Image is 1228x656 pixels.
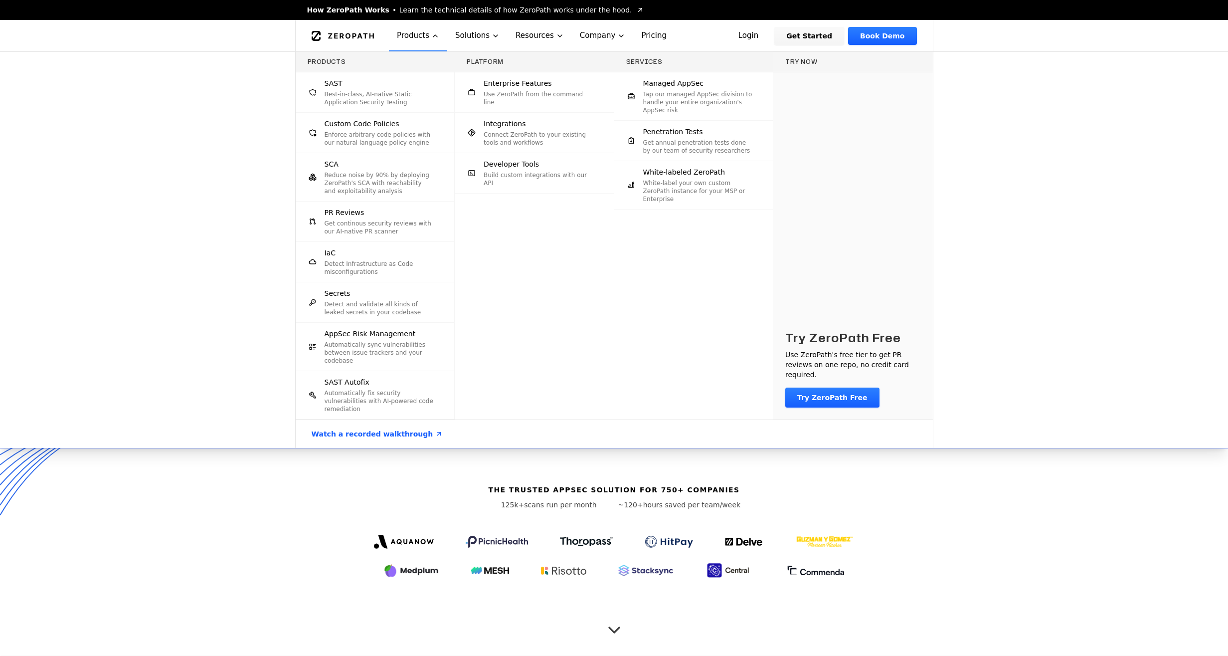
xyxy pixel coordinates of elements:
a: SecretsDetect and validate all kinds of leaked secrets in your codebase [296,282,455,322]
a: IntegrationsConnect ZeroPath to your existing tools and workflows [455,113,614,153]
button: Company [572,20,634,51]
img: Central [705,562,755,580]
span: Custom Code Policies [325,119,399,129]
a: How ZeroPath WorksLearn the technical details of how ZeroPath works under the hood. [307,5,644,15]
a: SAST AutofixAutomatically fix security vulnerabilities with AI-powered code remediation [296,371,455,419]
span: Enterprise Features [484,78,552,88]
a: AppSec Risk ManagementAutomatically sync vulnerabilities between issue trackers and your codebase [296,323,455,371]
span: IaC [325,248,336,258]
p: Detect Infrastructure as Code misconfigurations [325,260,435,276]
a: SASTBest-in-class, AI-native Static Application Security Testing [296,72,455,112]
p: Get annual penetration tests done by our team of security researchers [643,139,753,155]
a: Pricing [633,20,675,51]
p: Get continous security reviews with our AI-native PR scanner [325,219,435,235]
a: Login [726,27,771,45]
span: Penetration Tests [643,127,703,137]
p: Reduce noise by 90% by deploying ZeroPath's SCA with reachability and exploitability analysis [325,171,435,195]
a: Enterprise FeaturesUse ZeroPath from the command line [455,72,614,112]
p: Automatically sync vulnerabilities between issue trackers and your codebase [325,341,435,365]
h3: Services [626,58,761,66]
a: Book Demo [848,27,916,45]
span: Integrations [484,119,526,129]
span: 125k+ [501,501,525,509]
a: Watch a recorded walkthrough [300,420,455,448]
p: White-label your own custom ZeroPath instance for your MSP or Enterprise [643,179,753,203]
img: Medplum [383,563,439,579]
a: Custom Code PoliciesEnforce arbitrary code policies with our natural language policy engine [296,113,455,153]
h3: Try ZeroPath Free [785,330,901,346]
a: Get Started [774,27,844,45]
p: Tap our managed AppSec division to handle your entire organization's AppSec risk [643,90,753,114]
p: Use ZeroPath from the command line [484,90,594,106]
span: White-labeled ZeroPath [643,167,725,177]
span: Developer Tools [484,159,539,169]
span: How ZeroPath Works [307,5,389,15]
p: Best-in-class, AI-native Static Application Security Testing [325,90,435,106]
button: Solutions [447,20,508,51]
button: Resources [508,20,572,51]
nav: Global [295,20,933,51]
a: Try ZeroPath Free [785,388,879,408]
span: SAST Autofix [325,377,369,387]
span: PR Reviews [325,208,364,218]
p: scans run per month [488,500,610,510]
span: Secrets [325,288,351,298]
h3: Try now [785,58,921,66]
span: SCA [325,159,339,169]
h6: The trusted AppSec solution for 750+ companies [488,485,739,495]
a: White-labeled ZeroPathWhite-label your own custom ZeroPath instance for your MSP or Enterprise [614,161,773,209]
img: GYG [795,530,854,554]
a: IaCDetect Infrastructure as Code misconfigurations [296,242,455,282]
a: Managed AppSecTap our managed AppSec division to handle your entire organization's AppSec risk [614,72,773,120]
p: Detect and validate all kinds of leaked secrets in your codebase [325,300,435,316]
span: ~120+ [618,501,643,509]
a: PR ReviewsGet continous security reviews with our AI-native PR scanner [296,202,455,241]
span: Learn the technical details of how ZeroPath works under the hood. [399,5,632,15]
p: Automatically fix security vulnerabilities with AI-powered code remediation [325,389,435,413]
span: Managed AppSec [643,78,704,88]
span: SAST [325,78,343,88]
p: Use ZeroPath's free tier to get PR reviews on one repo, no credit card required. [785,350,921,380]
img: Stacksync [618,565,673,577]
a: Developer ToolsBuild custom integrations with our API [455,153,614,193]
p: Connect ZeroPath to your existing tools and workflows [484,131,594,147]
h3: Platform [467,58,602,66]
p: hours saved per team/week [618,500,741,510]
button: Scroll to next section [604,615,624,635]
button: Products [389,20,447,51]
span: AppSec Risk Management [325,329,416,339]
p: Enforce arbitrary code policies with our natural language policy engine [325,131,435,147]
img: Thoropass [560,537,613,547]
a: Penetration TestsGet annual penetration tests done by our team of security researchers [614,121,773,161]
a: SCAReduce noise by 90% by deploying ZeroPath's SCA with reachability and exploitability analysis [296,153,455,201]
p: Build custom integrations with our API [484,171,594,187]
h3: Products [308,58,443,66]
img: Mesh [471,567,509,575]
